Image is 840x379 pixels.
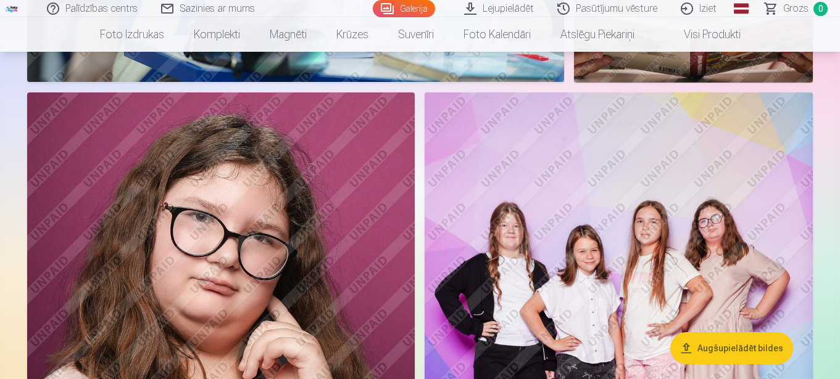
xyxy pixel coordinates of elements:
[322,17,383,52] a: Krūzes
[813,2,828,16] span: 0
[255,17,322,52] a: Magnēti
[383,17,449,52] a: Suvenīri
[449,17,546,52] a: Foto kalendāri
[546,17,649,52] a: Atslēgu piekariņi
[179,17,255,52] a: Komplekti
[649,17,755,52] a: Visi produkti
[5,5,19,12] img: /fa1
[783,1,809,16] span: Grozs
[85,17,179,52] a: Foto izdrukas
[670,332,793,364] button: Augšupielādēt bildes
